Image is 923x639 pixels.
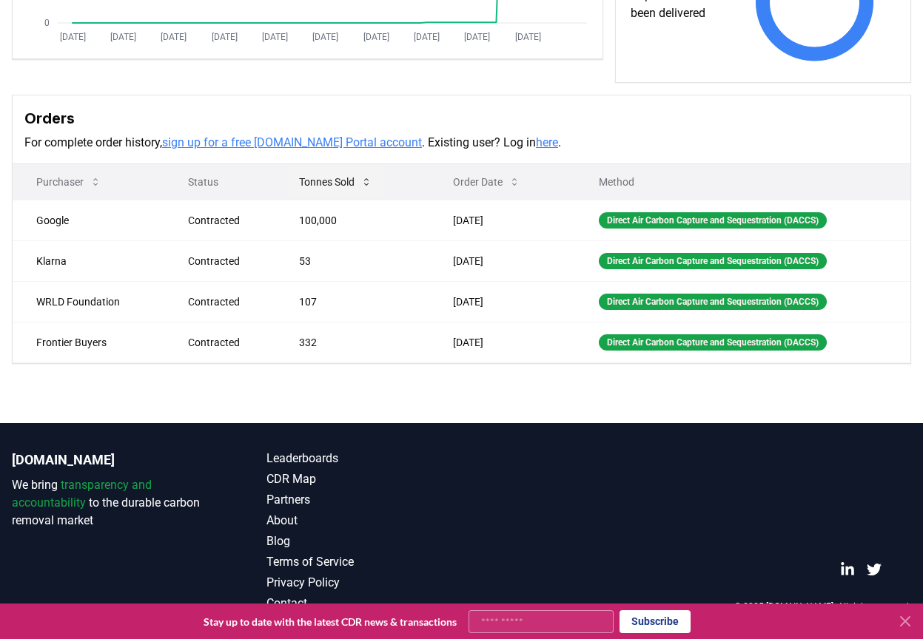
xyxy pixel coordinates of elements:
tspan: [DATE] [464,32,490,42]
span: transparency and accountability [12,478,152,510]
a: Twitter [867,562,882,577]
a: Leaderboards [266,450,462,467]
a: sign up for a free [DOMAIN_NAME] Portal account [162,135,422,149]
tspan: [DATE] [161,32,187,42]
tspan: [DATE] [212,32,238,42]
a: here [536,135,558,149]
p: For complete order history, . Existing user? Log in . [24,134,899,152]
div: Direct Air Carbon Capture and Sequestration (DACCS) [599,212,827,229]
td: Klarna [13,240,164,281]
div: Direct Air Carbon Capture and Sequestration (DACCS) [599,334,827,351]
tspan: [DATE] [515,32,541,42]
a: Terms of Service [266,553,462,571]
button: Order Date [441,167,532,197]
p: Method [587,175,899,189]
a: Blog [266,532,462,550]
p: We bring to the durable carbon removal market [12,476,207,530]
td: 100,000 [275,200,429,240]
tspan: [DATE] [262,32,288,42]
div: Contracted [188,335,264,350]
div: Contracted [188,254,264,268]
div: Direct Air Carbon Capture and Sequestration (DACCS) [599,294,827,310]
td: Frontier Buyers [13,322,164,362]
tspan: [DATE] [110,32,136,42]
p: Status [176,175,264,189]
td: 332 [275,322,429,362]
td: [DATE] [429,322,575,362]
div: Direct Air Carbon Capture and Sequestration (DACCS) [599,253,827,269]
a: CDR Map [266,470,462,488]
button: Purchaser [24,167,113,197]
td: [DATE] [429,200,575,240]
p: [DOMAIN_NAME] [12,450,207,470]
a: LinkedIn [840,562,855,577]
tspan: [DATE] [414,32,440,42]
a: About [266,512,462,530]
tspan: [DATE] [363,32,389,42]
tspan: [DATE] [60,32,86,42]
tspan: 0 [44,18,50,28]
p: © 2025 [DOMAIN_NAME]. All rights reserved. [734,601,911,612]
td: [DATE] [429,281,575,322]
h3: Orders [24,107,899,129]
tspan: [DATE] [312,32,338,42]
a: Privacy Policy [266,574,462,592]
a: Contact [266,595,462,612]
button: Tonnes Sold [287,167,384,197]
td: [DATE] [429,240,575,281]
td: Google [13,200,164,240]
td: 53 [275,240,429,281]
div: Contracted [188,213,264,228]
a: Partners [266,491,462,509]
td: 107 [275,281,429,322]
div: Contracted [188,294,264,309]
td: WRLD Foundation [13,281,164,322]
